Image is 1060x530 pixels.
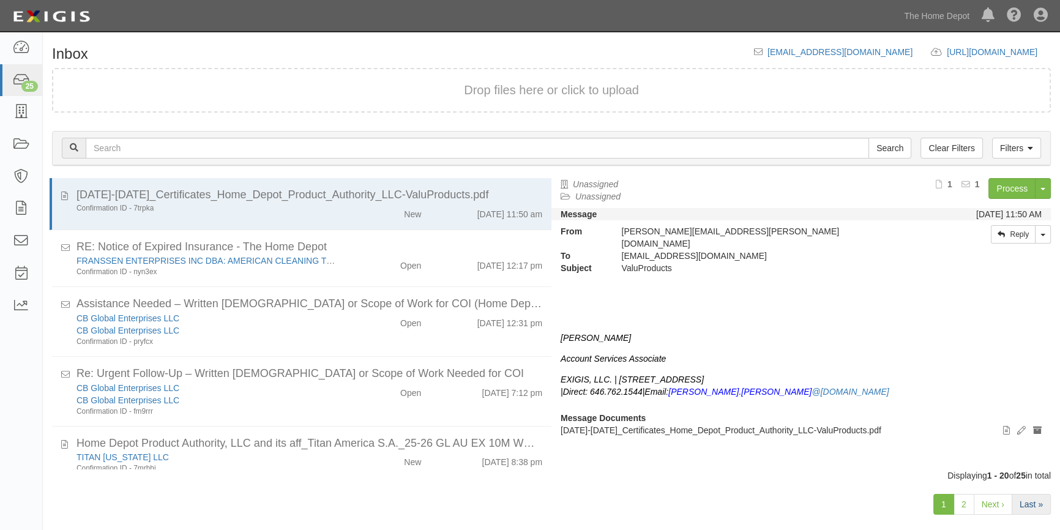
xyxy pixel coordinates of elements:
[482,382,542,399] div: [DATE] 7:12 pm
[86,138,869,159] input: Search
[477,312,542,329] div: [DATE] 12:31 pm
[561,375,704,397] i: EXIGIS, LLC. | [STREET_ADDRESS] |Direct: 646.762.1544|Email:
[561,209,597,219] strong: Message
[575,192,621,201] a: Unassigned
[933,494,954,515] a: 1
[551,262,613,274] strong: Subject
[21,81,38,92] div: 25
[400,312,421,329] div: Open
[975,179,980,189] b: 1
[77,436,542,452] div: Home Depot Product Authority, LLC and its aff_Titan America S.A._25-26 GL AU EX 10M WC Exc_9-26-2...
[77,337,340,347] div: Confirmation ID - pryfcx
[561,413,646,423] strong: Message Documents
[77,463,340,474] div: Confirmation ID - 7mrhhj
[77,256,389,266] a: FRANSSEN ENTERPRISES INC DBA: AMERICAN CLEANING TECHNOLOGIES
[43,469,1060,482] div: Displaying of in total
[77,267,340,277] div: Confirmation ID - nyn3ex
[477,255,542,272] div: [DATE] 12:17 pm
[77,366,542,382] div: Re: Urgent Follow-Up – Written Contract or Scope of Work Needed for COI
[77,452,169,462] a: TITAN [US_STATE] LLC
[561,354,666,364] i: Account Services Associate
[1007,9,1021,23] i: Help Center - Complianz
[987,471,1009,480] b: 1 - 20
[77,313,179,323] a: CB Global Enterprises LLC
[77,203,340,214] div: Confirmation ID - 7trpka
[77,326,179,335] a: CB Global Enterprises LLC
[52,46,88,62] h1: Inbox
[77,451,340,463] div: TITAN FLORIDA LLC
[974,494,1012,515] a: Next ›
[561,424,1042,436] p: [DATE]-[DATE]_Certificates_Home_Depot_Product_Authority_LLC-ValuProducts.pdf
[551,250,613,262] strong: To
[1016,471,1026,480] b: 25
[77,239,542,255] div: RE: Notice of Expired Insurance - The Home Depot
[561,333,631,343] i: [PERSON_NAME]
[812,387,889,397] a: @[DOMAIN_NAME]
[477,203,542,220] div: [DATE] 11:50 am
[613,225,917,250] div: [PERSON_NAME][EMAIL_ADDRESS][PERSON_NAME][DOMAIN_NAME]
[482,451,542,468] div: [DATE] 8:38 pm
[868,138,911,159] input: Search
[613,262,917,274] div: ValuProducts
[77,406,340,417] div: Confirmation ID - fm9rrr
[400,255,421,272] div: Open
[898,4,976,28] a: The Home Depot
[668,387,889,397] i: [PERSON_NAME].[PERSON_NAME]
[77,296,542,312] div: Assistance Needed – Written Contract or Scope of Work for COI (Home Depot Onboarding)
[404,451,421,468] div: New
[767,47,913,57] a: [EMAIL_ADDRESS][DOMAIN_NAME]
[1033,427,1042,435] i: Archive document
[77,383,179,393] a: CB Global Enterprises LLC
[400,382,421,399] div: Open
[947,179,952,189] b: 1
[1012,494,1051,515] a: Last »
[573,179,618,189] a: Unassigned
[464,81,639,99] button: Drop files here or click to upload
[613,250,917,262] div: inbox@thdmerchandising.complianz.com
[404,203,421,220] div: New
[988,178,1036,199] a: Process
[9,6,94,28] img: logo-5460c22ac91f19d4615b14bd174203de0afe785f0fc80cf4dbbc73dc1793850b.png
[551,225,613,237] strong: From
[991,225,1036,244] a: Reply
[1017,427,1026,435] i: Edit document
[920,138,982,159] a: Clear Filters
[1003,427,1010,435] i: View
[954,494,974,515] a: 2
[992,138,1041,159] a: Filters
[976,208,1042,220] div: [DATE] 11:50 AM
[77,395,179,405] a: CB Global Enterprises LLC
[947,47,1051,57] a: [URL][DOMAIN_NAME]
[77,187,542,203] div: 2025-2026_Certificates_Home_Depot_Product_Authority_LLC-ValuProducts.pdf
